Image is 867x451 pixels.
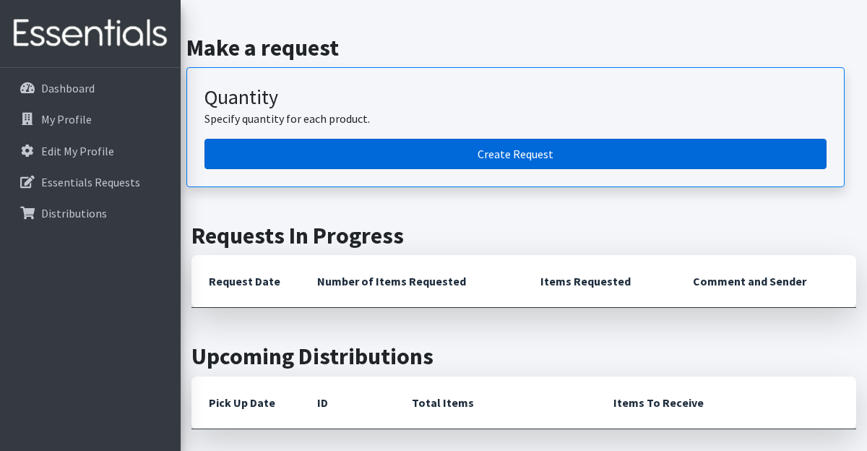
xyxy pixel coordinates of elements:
p: Edit My Profile [41,144,114,158]
a: Distributions [6,199,175,228]
a: Edit My Profile [6,137,175,166]
h2: Upcoming Distributions [191,343,856,370]
th: Comment and Sender [676,255,856,308]
a: Dashboard [6,74,175,103]
h3: Quantity [204,85,827,110]
h2: Make a request [186,34,862,61]
th: Request Date [191,255,300,308]
h2: Requests In Progress [191,222,856,249]
th: Pick Up Date [191,377,300,429]
th: Total Items [394,377,596,429]
p: Essentials Requests [41,175,140,189]
p: Dashboard [41,81,95,95]
a: Essentials Requests [6,168,175,197]
a: Create a request by quantity [204,139,827,169]
a: My Profile [6,105,175,134]
th: Number of Items Requested [300,255,523,308]
img: HumanEssentials [6,9,175,58]
p: Distributions [41,206,107,220]
th: Items Requested [523,255,676,308]
th: Items To Receive [596,377,856,429]
p: Specify quantity for each product. [204,110,827,127]
p: My Profile [41,112,92,126]
th: ID [300,377,394,429]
